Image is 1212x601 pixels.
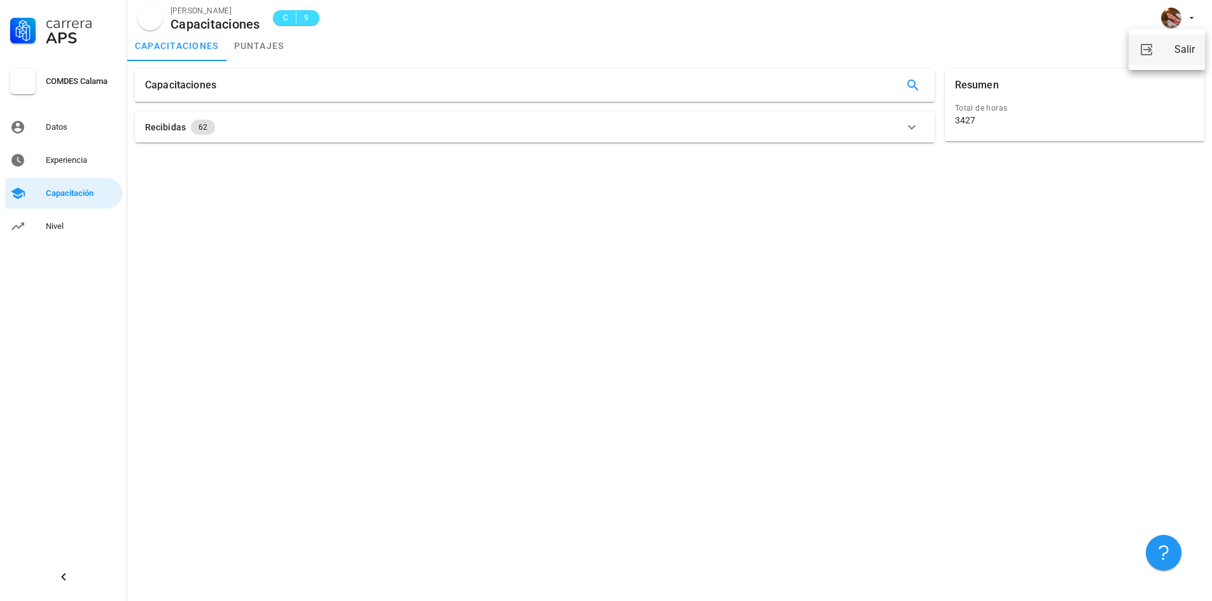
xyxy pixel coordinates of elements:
div: Recibidas [145,120,186,134]
div: APS [46,31,117,46]
a: Nivel [5,211,122,242]
div: Resumen [955,69,999,102]
div: avatar [137,5,163,31]
span: C [281,11,291,24]
div: [PERSON_NAME] [171,4,260,17]
div: 3427 [955,114,975,126]
a: capacitaciones [127,31,226,61]
div: Salir [1174,37,1195,62]
div: Capacitaciones [145,69,216,102]
div: Experiencia [46,155,117,165]
a: puntajes [226,31,292,61]
span: 62 [199,120,207,135]
div: Nivel [46,221,117,231]
div: Capacitación [46,188,117,198]
div: Capacitaciones [171,17,260,31]
div: avatar [1161,8,1181,28]
a: Capacitación [5,178,122,209]
a: Experiencia [5,145,122,176]
a: Datos [5,112,122,142]
span: 9 [302,11,312,24]
div: COMDES Calama [46,76,117,86]
div: Total de horas [955,102,1194,114]
div: Datos [46,122,117,132]
button: Recibidas 62 [135,112,935,142]
div: Carrera [46,15,117,31]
